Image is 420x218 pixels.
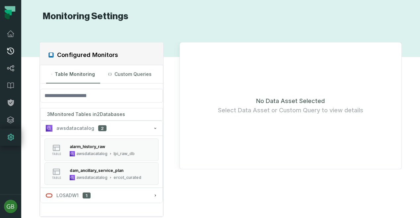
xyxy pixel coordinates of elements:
[40,108,163,121] div: 3 Monitored Tables in 2 Databases
[218,106,363,115] span: Select Data Asset or Custom Query to view details
[56,192,79,199] span: LOSADW1
[52,176,61,180] span: table
[40,121,163,136] button: awsdatacatalog2
[57,50,118,60] h2: Configured Monitors
[52,152,61,156] span: table
[40,188,163,203] button: LOSADW11
[113,151,135,156] div: lpi_raw_db
[103,65,157,83] button: Custom Queries
[256,96,325,106] span: No Data Asset Selected
[56,125,94,132] span: awsdatacatalog
[44,162,159,185] button: tableawsdatacatalogercot_curated
[70,144,105,149] div: alarm_history_raw
[70,168,123,173] div: dam_ancillary_service_plan
[4,200,17,213] img: avatar of Geetha Bijjam
[113,175,141,180] div: ercot_curated
[40,136,163,188] div: awsdatacatalog2
[46,65,100,83] button: Table Monitoring
[44,138,159,161] button: tableawsdatacataloglpi_raw_db
[83,192,91,199] span: 1
[76,175,107,180] div: awsdatacatalog
[98,125,106,132] span: 2
[39,11,128,22] h1: Monitoring Settings
[76,151,107,156] div: awsdatacatalog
